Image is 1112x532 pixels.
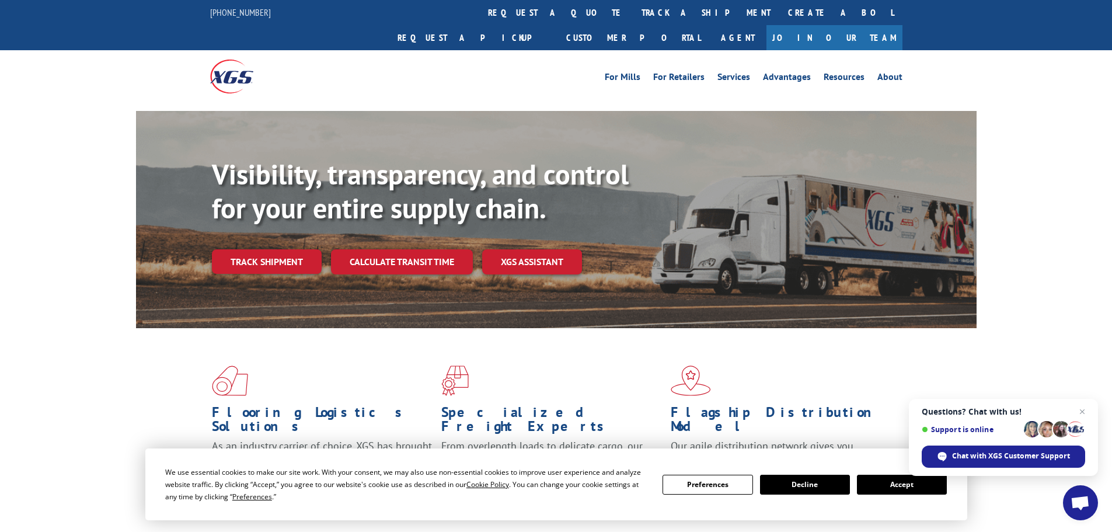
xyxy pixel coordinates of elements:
a: Agent [709,25,766,50]
span: Chat with XGS Customer Support [952,451,1070,461]
h1: Flagship Distribution Model [671,405,891,439]
a: Services [717,72,750,85]
button: Decline [760,475,850,495]
div: We use essential cookies to make our site work. With your consent, we may also use non-essential ... [165,466,649,503]
div: Chat with XGS Customer Support [922,446,1085,468]
a: XGS ASSISTANT [482,249,582,274]
a: [PHONE_NUMBER] [210,6,271,18]
button: Accept [857,475,947,495]
a: Resources [824,72,864,85]
h1: Flooring Logistics Solutions [212,405,433,439]
b: Visibility, transparency, and control for your entire supply chain. [212,156,629,226]
div: Open chat [1063,485,1098,520]
a: For Mills [605,72,640,85]
span: Our agile distribution network gives you nationwide inventory management on demand. [671,439,886,467]
span: Cookie Policy [466,479,509,489]
a: Customer Portal [557,25,709,50]
img: xgs-icon-flagship-distribution-model-red [671,366,711,396]
a: For Retailers [653,72,705,85]
span: As an industry carrier of choice, XGS has brought innovation and dedication to flooring logistics... [212,439,432,481]
img: xgs-icon-total-supply-chain-intelligence-red [212,366,248,396]
a: About [877,72,902,85]
div: Cookie Consent Prompt [145,448,967,520]
img: xgs-icon-focused-on-flooring-red [441,366,469,396]
span: Support is online [922,425,1020,434]
a: Request a pickup [389,25,557,50]
a: Track shipment [212,249,322,274]
span: Preferences [232,492,272,502]
span: Questions? Chat with us! [922,407,1085,416]
h1: Specialized Freight Experts [441,405,662,439]
span: Close chat [1075,405,1089,419]
a: Join Our Team [766,25,902,50]
button: Preferences [663,475,752,495]
a: Calculate transit time [331,249,473,274]
a: Advantages [763,72,811,85]
p: From overlength loads to delicate cargo, our experienced staff knows the best way to move your fr... [441,439,662,491]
